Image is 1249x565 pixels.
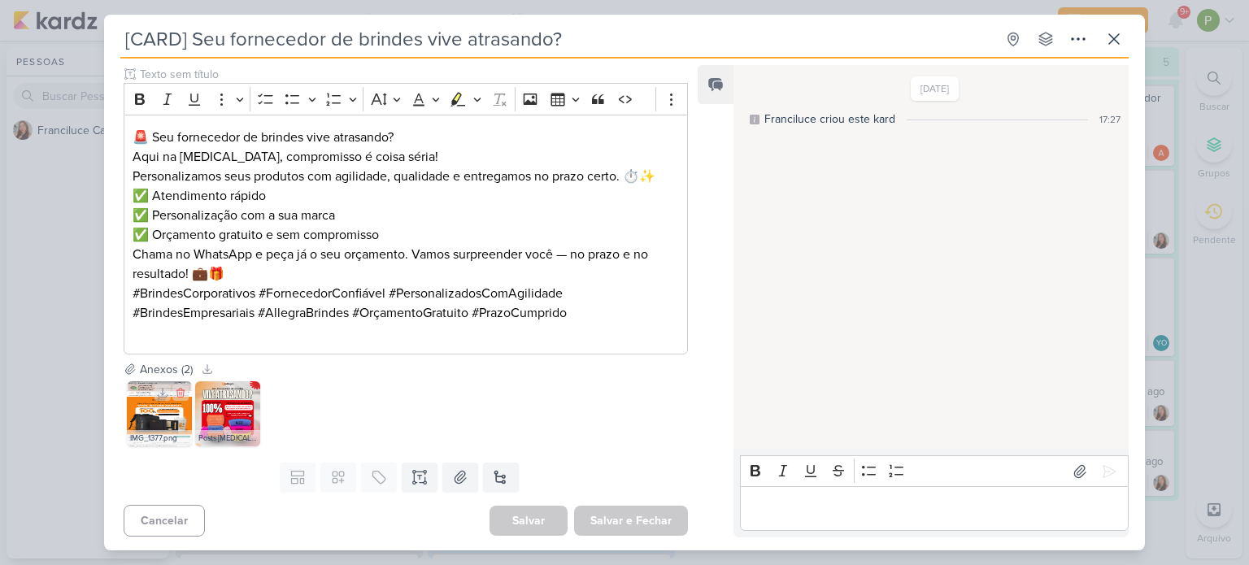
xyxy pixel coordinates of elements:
[195,430,260,446] div: Posts [MEDICAL_DATA].png
[124,83,688,115] div: Editor toolbar
[740,455,1129,487] div: Editor toolbar
[137,66,688,83] input: Texto sem título
[127,381,192,446] img: fWNC6782aJ1p8XKrmAPxIm2UInM2bZaPie1waHBL.png
[124,115,688,354] div: Editor editing area: main
[127,430,192,446] div: IMG_1377.png
[133,186,679,245] p: ✅ Atendimento rápido ✅ Personalização com a sua marca ✅ Orçamento gratuito e sem compromisso
[133,245,679,284] p: Chama no WhatsApp e peça já o seu orçamento. Vamos surpreender você — no prazo e no resultado! 💼🎁
[140,361,193,378] div: Anexos (2)
[195,381,260,446] img: xFaB3jgeKeIBeMypqTppJUsSwRhQvq5r68cGUuif.png
[120,24,995,54] input: Kard Sem Título
[124,505,205,537] button: Cancelar
[1099,112,1121,127] div: 17:27
[133,284,679,342] p: #BrindesCorporativos #FornecedorConfiável #PersonalizadosComAgilidade #BrindesEmpresariais #Alleg...
[740,486,1129,531] div: Editor editing area: main
[133,128,679,186] p: 🚨 Seu fornecedor de brindes vive atrasando? Aqui na [MEDICAL_DATA], compromisso é coisa séria! Pe...
[764,111,895,128] div: Franciluce criou este kard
